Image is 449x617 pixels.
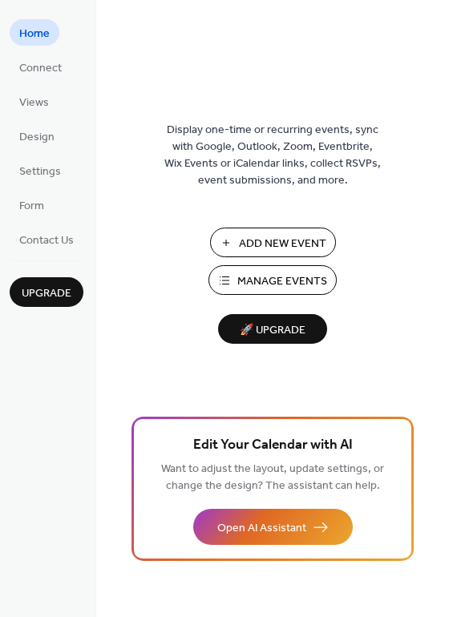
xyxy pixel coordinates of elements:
[22,285,71,302] span: Upgrade
[10,157,71,183] a: Settings
[19,129,55,146] span: Design
[193,434,353,457] span: Edit Your Calendar with AI
[228,320,318,341] span: 🚀 Upgrade
[239,236,326,252] span: Add New Event
[19,60,62,77] span: Connect
[10,192,54,218] a: Form
[10,123,64,149] a: Design
[10,88,59,115] a: Views
[10,19,59,46] a: Home
[218,314,327,344] button: 🚀 Upgrade
[210,228,336,257] button: Add New Event
[19,163,61,180] span: Settings
[164,122,381,189] span: Display one-time or recurring events, sync with Google, Outlook, Zoom, Eventbrite, Wix Events or ...
[237,273,327,290] span: Manage Events
[10,226,83,252] a: Contact Us
[208,265,337,295] button: Manage Events
[161,458,384,497] span: Want to adjust the layout, update settings, or change the design? The assistant can help.
[19,95,49,111] span: Views
[193,509,353,545] button: Open AI Assistant
[19,232,74,249] span: Contact Us
[10,277,83,307] button: Upgrade
[19,198,44,215] span: Form
[217,520,306,537] span: Open AI Assistant
[19,26,50,42] span: Home
[10,54,71,80] a: Connect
